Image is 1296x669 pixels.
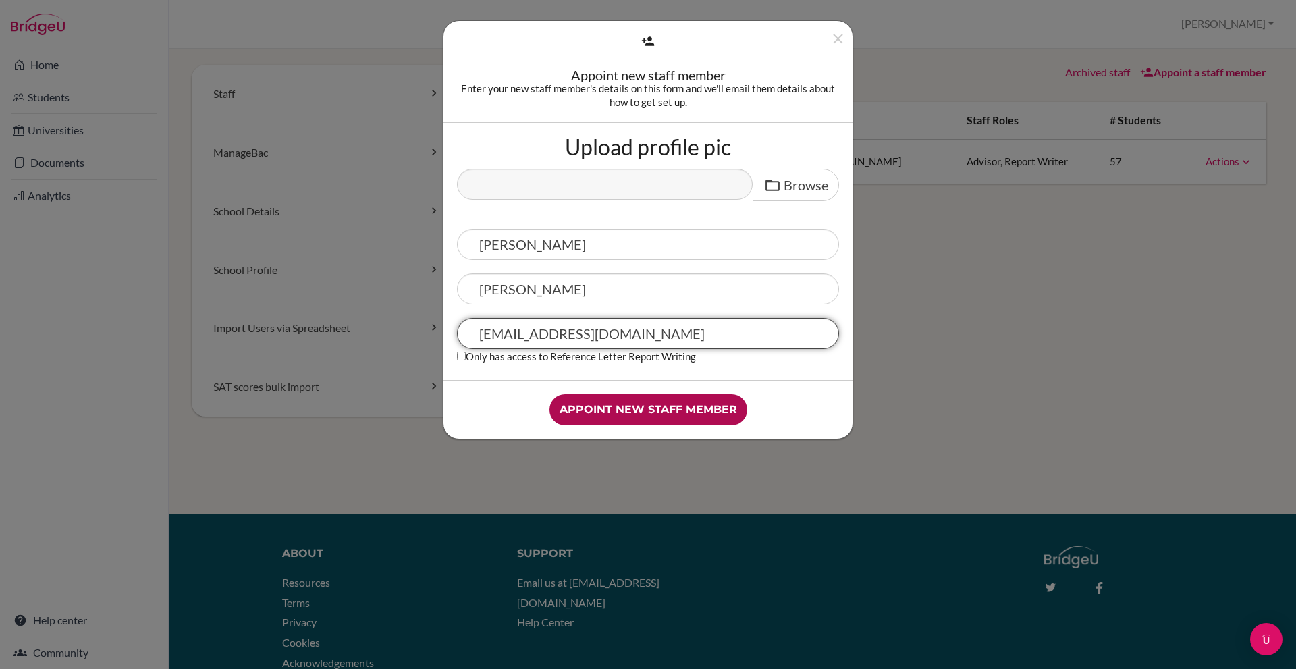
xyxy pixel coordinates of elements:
[457,82,839,109] div: Enter your new staff member's details on this form and we'll email them details about how to get ...
[457,273,839,304] input: Last name
[457,318,839,349] input: Email
[784,177,828,193] span: Browse
[565,136,731,158] label: Upload profile pic
[549,394,747,425] input: Appoint new staff member
[457,349,696,363] label: Only has access to Reference Letter Report Writing
[457,68,839,82] div: Appoint new staff member
[1250,623,1282,655] div: Open Intercom Messenger
[457,352,466,360] input: Only has access to Reference Letter Report Writing
[457,229,839,260] input: First name
[830,30,846,53] button: Close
